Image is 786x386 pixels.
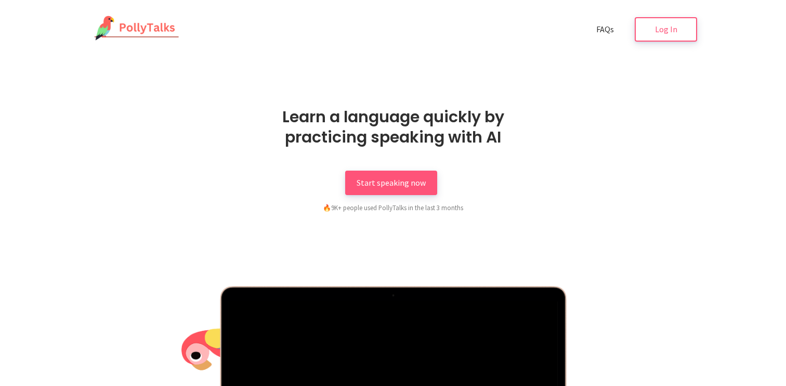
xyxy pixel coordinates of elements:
[323,203,331,212] span: fire
[268,202,518,213] div: 9K+ people used PollyTalks in the last 3 months
[655,24,677,34] span: Log In
[89,16,179,42] img: PollyTalks Logo
[596,24,614,34] span: FAQs
[635,17,697,42] a: Log In
[250,107,536,147] h1: Learn a language quickly by practicing speaking with AI
[345,171,437,195] a: Start speaking now
[357,177,426,188] span: Start speaking now
[585,17,625,42] a: FAQs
